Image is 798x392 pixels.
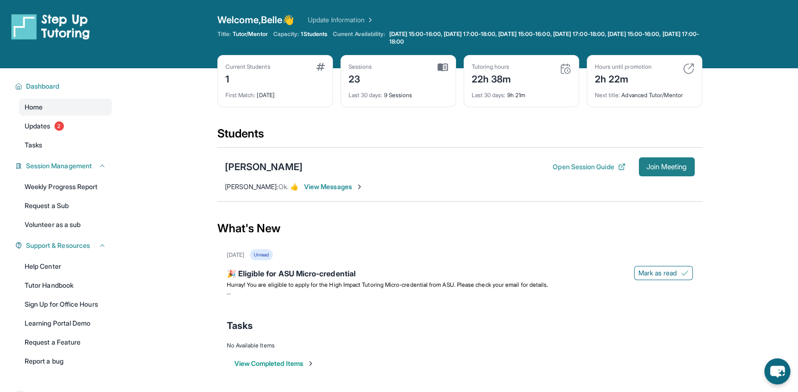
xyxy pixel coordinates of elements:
[22,241,106,250] button: Support & Resources
[365,15,374,25] img: Chevron Right
[217,208,702,249] div: What's New
[19,178,112,195] a: Weekly Progress Report
[19,197,112,214] a: Request a Sub
[634,266,693,280] button: Mark as read
[333,30,385,46] span: Current Availability:
[764,358,790,384] button: chat-button
[217,126,702,147] div: Students
[233,30,268,38] span: Tutor/Mentor
[11,13,90,40] img: logo
[472,63,511,71] div: Tutoring hours
[308,15,374,25] a: Update Information
[316,63,325,71] img: card
[472,91,506,99] span: Last 30 days :
[250,249,273,260] div: Unread
[349,71,372,86] div: 23
[349,86,448,99] div: 9 Sessions
[19,315,112,332] a: Learning Portal Demo
[19,118,112,135] a: Updates2
[19,334,112,351] a: Request a Feature
[595,86,694,99] div: Advanced Tutor/Mentor
[19,137,112,154] a: Tasks
[227,342,693,349] div: No Available Items
[304,182,363,191] span: View Messages
[22,82,106,91] button: Dashboard
[26,82,60,91] span: Dashboard
[560,63,571,74] img: card
[19,258,112,275] a: Help Center
[387,30,702,46] a: [DATE] 15:00-16:00, [DATE] 17:00-18:00, [DATE] 15:00-16:00, [DATE] 17:00-18:00, [DATE] 15:00-16:0...
[19,296,112,313] a: Sign Up for Office Hours
[638,268,677,278] span: Mark as read
[278,182,298,191] span: Ok. 👍
[356,183,363,191] img: Chevron-Right
[553,162,625,172] button: Open Session Guide
[25,121,51,131] span: Updates
[25,102,43,112] span: Home
[389,30,700,46] span: [DATE] 15:00-16:00, [DATE] 17:00-18:00, [DATE] 15:00-16:00, [DATE] 17:00-18:00, [DATE] 15:00-16:0...
[472,71,511,86] div: 22h 38m
[595,71,652,86] div: 2h 22m
[227,268,693,281] div: 🎉 Eligible for ASU Micro-credential
[227,281,548,288] span: Hurray! You are eligible to apply for the High Impact Tutoring Micro-credential from ASU. Please ...
[683,63,694,74] img: card
[26,161,92,171] span: Session Management
[225,86,325,99] div: [DATE]
[225,71,270,86] div: 1
[438,63,448,72] img: card
[472,86,571,99] div: 9h 21m
[19,277,112,294] a: Tutor Handbook
[54,121,64,131] span: 2
[19,353,112,370] a: Report a bug
[595,91,620,99] span: Next title :
[217,13,295,27] span: Welcome, Belle 👋
[349,91,383,99] span: Last 30 days :
[19,99,112,116] a: Home
[349,63,372,71] div: Sessions
[225,160,303,173] div: [PERSON_NAME]
[225,63,270,71] div: Current Students
[273,30,299,38] span: Capacity:
[225,182,278,191] span: [PERSON_NAME] :
[595,63,652,71] div: Hours until promotion
[19,216,112,233] a: Volunteer as a sub
[227,251,244,259] div: [DATE]
[234,359,314,368] button: View Completed Items
[25,140,42,150] span: Tasks
[22,161,106,171] button: Session Management
[681,269,689,277] img: Mark as read
[639,157,695,176] button: Join Meeting
[217,30,231,38] span: Title:
[225,91,256,99] span: First Match :
[646,164,687,170] span: Join Meeting
[301,30,327,38] span: 1 Students
[227,319,253,332] span: Tasks
[26,241,90,250] span: Support & Resources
